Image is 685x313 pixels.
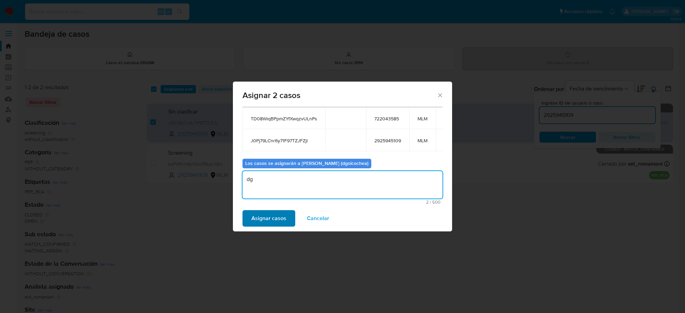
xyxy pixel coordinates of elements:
span: TD08WiqBPpmZYfXwqzvULnPs [251,116,317,122]
button: Cerrar ventana [437,92,443,98]
textarea: dg [242,171,443,198]
span: MLM [418,116,427,122]
span: 722043585 [374,116,401,122]
button: Asignar casos [242,210,295,227]
span: Asignar 2 casos [242,91,437,99]
span: 2925945109 [374,137,401,144]
span: Cancelar [307,211,329,226]
span: Asignar casos [251,211,286,226]
button: Cancelar [298,210,338,227]
span: J0Pj79LCnr6y71F97TZJFZjI [251,137,317,144]
b: Los casos se asignarán a [PERSON_NAME] (dgoicochea) [245,160,369,167]
span: Máximo 500 caracteres [245,200,440,204]
span: MLM [418,137,427,144]
div: assign-modal [233,82,452,231]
